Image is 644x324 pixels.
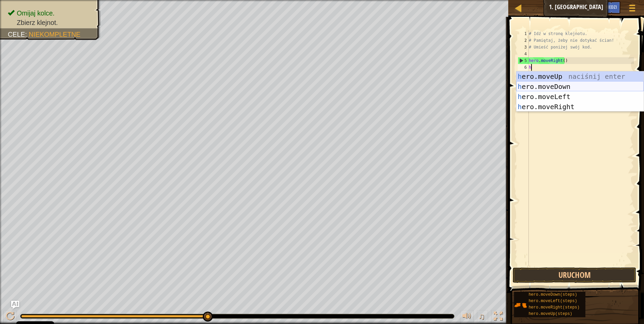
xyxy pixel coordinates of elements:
[518,64,529,71] div: 6
[528,299,577,303] span: hero.moveLeft(steps)
[17,19,58,26] span: Zbierz klejnot.
[518,37,529,44] div: 2
[518,30,529,37] div: 1
[528,305,579,310] span: hero.moveRight(steps)
[8,18,94,27] li: Zbierz klejnot.
[591,4,617,10] span: Podpowiedzi
[518,51,529,57] div: 4
[518,57,529,64] div: 5
[528,292,577,297] span: hero.moveDown(steps)
[573,4,584,10] span: Ask AI
[491,310,505,324] button: Toggle fullscreen
[17,9,55,17] span: Omijaj kolce.
[478,311,485,321] span: ♫
[570,1,588,14] button: Ask AI
[514,299,527,312] img: portrait.png
[528,312,572,316] span: hero.moveUp(steps)
[3,310,17,324] button: Ctrl + P: Play
[513,267,636,283] button: Uruchom
[477,310,488,324] button: ♫
[8,31,25,38] span: Cele
[460,310,474,324] button: Dopasuj głośność
[29,31,80,38] span: Niekompletne
[8,8,94,18] li: Omijaj kolce.
[518,44,529,51] div: 3
[624,1,641,17] button: Pokaż menu gry
[518,71,529,77] div: 7
[25,31,29,38] span: :
[11,301,19,309] button: Ask AI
